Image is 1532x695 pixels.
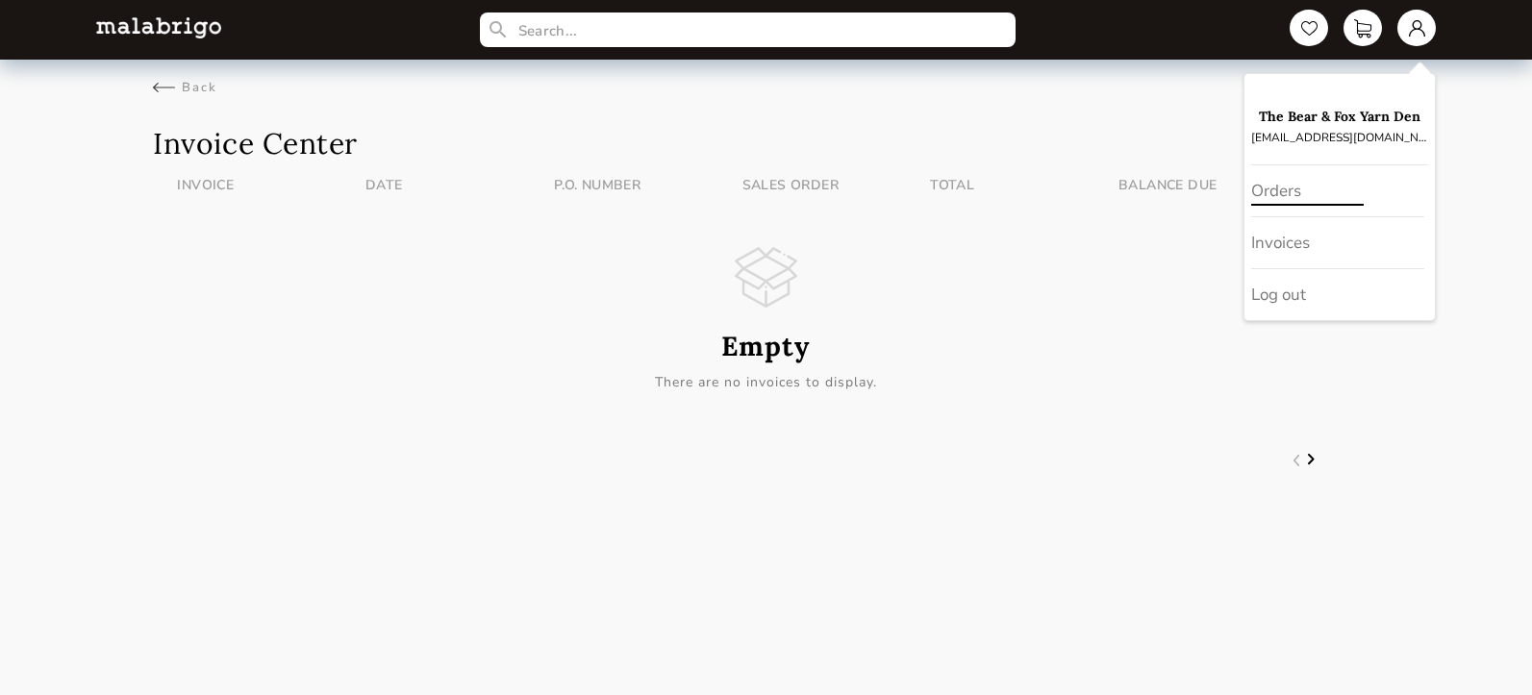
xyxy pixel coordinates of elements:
[480,12,1016,47] input: Search...
[1308,449,1331,472] a: Next page
[1251,165,1428,217] a: Orders
[96,17,221,37] img: L5WsItTXhTFtyxb3tkNoXNspfcfOAAWlbXYcuBTUg0FA22wzaAJ6kXiYLTb6coiuTfQf1mE2HwVko7IAAAAASUVORK5CYII=
[1118,176,1307,194] p: Balance due
[930,176,1118,194] p: Total
[742,176,931,194] p: Sales Order
[1251,130,1428,145] p: [EMAIL_ADDRESS][DOMAIN_NAME]
[1251,269,1428,320] div: Log out
[554,176,742,194] p: P.O. number
[735,247,797,308] img: empty-state-box.f081ce95.svg
[655,373,877,391] p: There are no invoices to display.
[1285,449,1308,472] img: change page btn
[1308,454,1315,465] img: change page btn
[1251,108,1428,125] p: The Bear & Fox Yarn Den
[153,125,1378,161] h1: Invoice Center
[1251,165,1424,217] div: Orders
[365,176,554,194] p: Date
[1251,217,1424,269] div: Invoices
[153,79,217,96] div: Back
[1251,217,1428,269] a: Invoices
[721,329,810,363] h1: Empty
[1285,449,1308,472] a: Previous page
[177,176,365,194] p: Invoice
